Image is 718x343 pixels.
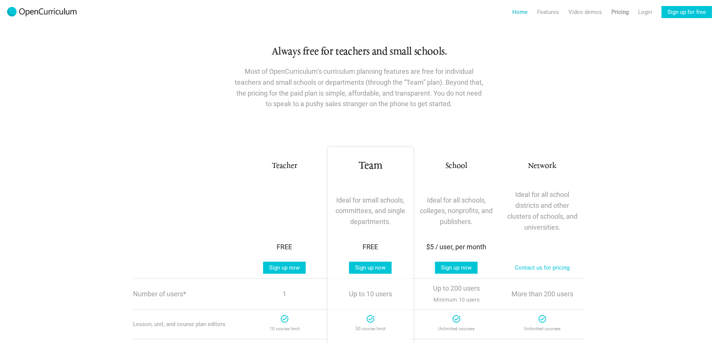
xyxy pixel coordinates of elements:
[568,6,602,18] a: Video demos
[418,161,495,172] h3: School
[332,323,409,334] p: 50 course limit
[235,66,484,110] p: Most of OpenCurriculum’s curriculum planning features are free for individual teachers and small ...
[332,159,409,173] h1: Team
[418,323,495,334] p: Unlimited courses
[332,195,409,227] p: Ideal for small schools, committees, and single departments.
[246,161,323,172] h3: Teacher
[638,6,652,18] a: Login
[661,6,712,18] a: Sign up for free
[418,195,495,227] p: Ideal for all schools, colleges, nonprofits, and publishers.
[332,242,409,253] div: FREE
[133,291,242,297] p: Number of users*
[418,283,495,305] p: Up to 200 users
[537,6,559,18] a: Features
[512,6,528,18] a: Home
[263,262,306,274] a: Sign up now
[509,262,576,274] a: Contact us for pricing
[332,289,409,300] p: Up to 10 users
[349,262,392,274] a: Sign up now
[611,6,629,18] a: Pricing
[246,242,323,253] div: FREE
[435,262,478,274] a: Sign up now
[246,289,323,300] p: 1
[246,323,323,334] p: 10 course limit
[504,161,581,172] h3: Network
[133,321,242,328] div: Lesson, unit, and course plan editors
[6,6,78,18] img: 2017-logo-m.png
[433,295,479,305] span: Minimum 10 users
[418,242,495,253] div: $5 / user, per month
[504,289,581,300] p: More than 200 users
[504,323,581,334] p: Unlimited courses
[504,189,581,233] p: Ideal for all school districts and other clusters of schools, and universities.
[133,45,585,59] h1: Always free for teachers and small schools.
